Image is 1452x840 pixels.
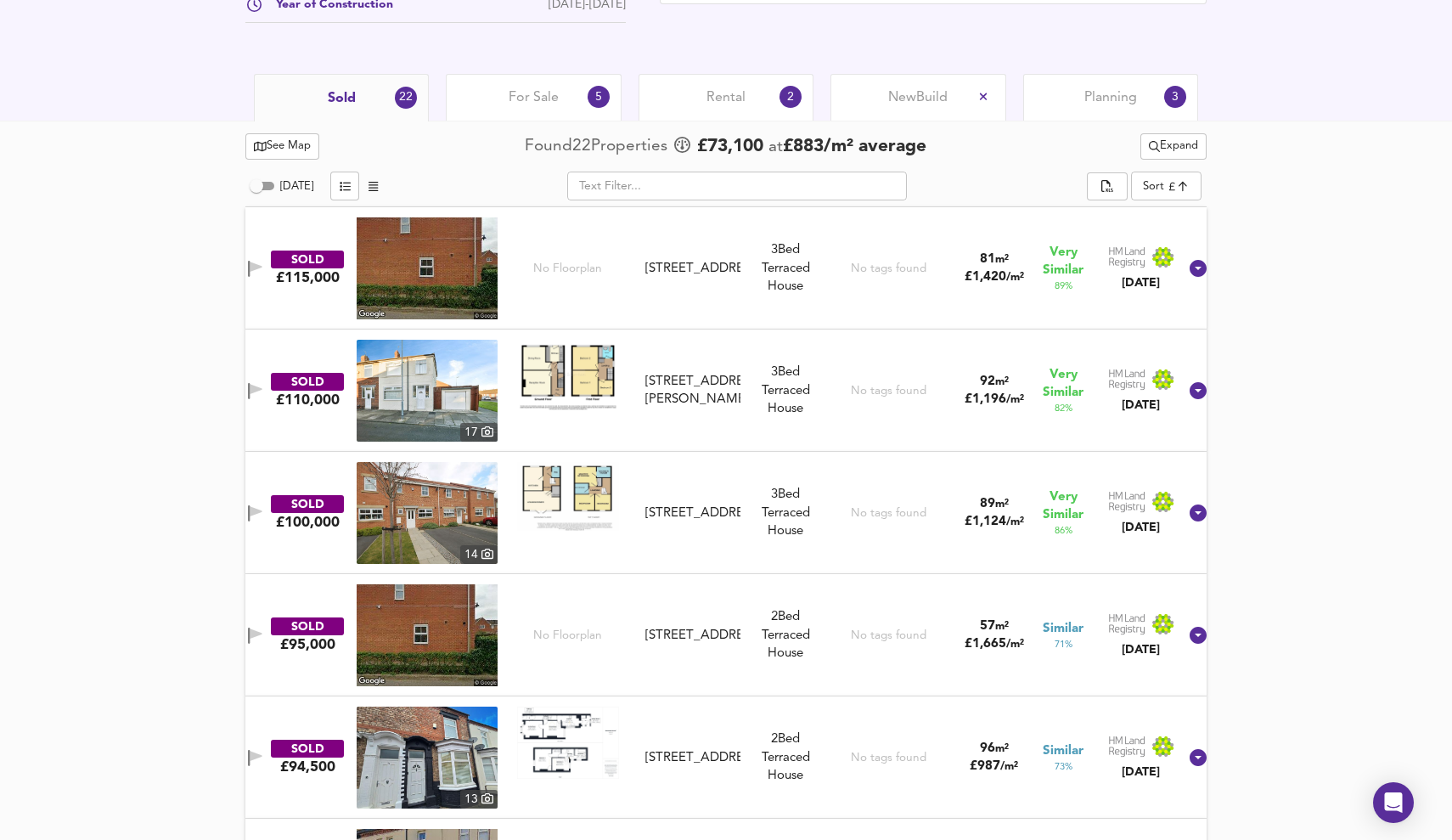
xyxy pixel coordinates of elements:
div: No tags found [851,750,926,766]
svg: Show Details [1188,381,1208,401]
span: New Build [888,88,948,107]
span: 73 % [1055,760,1072,774]
div: 2 Bed Terraced House [747,730,824,785]
img: property thumbnail [357,707,498,809]
div: 2 Bed Terraced House [747,608,824,662]
div: SOLD£110,000 property thumbnail 17 Floorplan[STREET_ADDRESS][PERSON_NAME]3Bed Terraced HouseNo ta... [245,330,1207,452]
div: [STREET_ADDRESS] [645,627,741,645]
div: [DATE] [1108,274,1174,291]
span: Sold [328,89,356,108]
div: SOLD [271,617,344,635]
a: property thumbnail 17 [357,340,498,442]
span: Very Similar [1043,244,1083,279]
span: £ 1,665 [965,638,1024,651]
div: [DATE] [1108,641,1174,658]
span: 96 [980,742,995,755]
div: SOLD£95,000 No Floorplan[STREET_ADDRESS]2Bed Terraced HouseNo tags found57m²£1,665/m²Similar71%La... [245,574,1207,696]
div: 3 Bed Terraced House [747,486,824,540]
div: 5 [588,86,610,108]
div: [DATE] [1108,519,1174,536]
span: 81 [980,253,995,266]
span: Very Similar [1043,488,1083,524]
img: Land Registry [1108,736,1174,758]
div: SOLD [271,495,344,513]
div: No tags found [851,505,926,521]
button: See Map [245,133,319,160]
span: No Floorplan [533,261,602,277]
span: / m² [1006,272,1024,283]
div: [DATE] [1108,397,1174,414]
span: m² [995,376,1009,387]
span: m² [995,743,1009,754]
div: £110,000 [276,391,340,409]
div: £115,000 [276,268,340,287]
div: No tags found [851,383,926,399]
span: See Map [254,137,311,156]
div: 25 Carr Street, TS18 4BG [639,373,748,409]
div: [STREET_ADDRESS][PERSON_NAME] [645,373,741,409]
img: property thumbnail [357,340,498,442]
div: Found 22 Propert ies [525,135,672,158]
div: [STREET_ADDRESS] [645,505,741,522]
span: / m² [1000,761,1018,772]
div: SOLD£115,000 No Floorplan[STREET_ADDRESS]3Bed Terraced HouseNo tags found81m²£1,420/m²Very Simila... [245,207,1207,330]
img: streetview [357,217,498,319]
div: £94,500 [280,758,335,776]
input: Text Filter... [567,172,907,200]
span: m² [995,621,1009,632]
div: 3 [1164,86,1186,108]
div: [STREET_ADDRESS] [645,749,741,767]
span: For Sale [509,88,559,107]
span: / m² [1006,394,1024,405]
div: 2 [779,86,802,108]
div: No tags found [851,261,926,277]
span: / m² [1006,639,1024,650]
div: 17 [460,423,498,442]
span: Similar [1043,620,1083,638]
span: 82 % [1055,402,1072,415]
div: £100,000 [276,513,340,532]
div: 13 [460,790,498,809]
span: Similar [1043,742,1083,760]
span: at [768,139,783,155]
button: Expand [1140,133,1207,160]
svg: Show Details [1188,258,1208,279]
img: Land Registry [1108,246,1174,268]
div: 3 Bed Terraced House [747,364,824,418]
span: 71 % [1055,638,1072,651]
div: split button [1087,172,1128,201]
span: 92 [980,375,995,388]
div: 14 [460,545,498,564]
span: Rental [706,88,746,107]
img: property thumbnail [357,462,498,564]
div: £95,000 [280,635,335,654]
div: [DATE] [1108,764,1174,781]
span: Expand [1149,137,1198,156]
img: Floorplan [517,462,619,530]
span: 89 [980,498,995,510]
span: No Floorplan [533,628,602,644]
svg: Show Details [1188,503,1208,523]
div: SOLD£94,500 property thumbnail 13 Floorplan[STREET_ADDRESS]2Bed Terraced HouseNo tags found96m²£9... [245,696,1207,819]
div: SOLD [271,373,344,391]
a: property thumbnail 14 [357,462,498,564]
img: Land Registry [1108,613,1174,635]
svg: Show Details [1188,625,1208,646]
span: / m² [1006,516,1024,527]
div: 3 Bed Terraced House [747,241,824,296]
span: £ 1,124 [965,516,1024,528]
span: 89 % [1055,279,1072,293]
svg: Show Details [1188,747,1208,768]
div: No tags found [851,628,926,644]
span: £ 73,100 [697,134,763,160]
span: m² [995,499,1009,510]
span: m² [995,254,1009,265]
span: £ 1,420 [965,271,1024,284]
div: Sort [1131,172,1202,200]
div: Sort [1143,178,1164,194]
span: 86 % [1055,524,1072,538]
img: Floorplan [517,707,619,779]
img: Land Registry [1108,491,1174,513]
a: property thumbnail 13 [357,707,498,809]
div: split button [1140,133,1207,160]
